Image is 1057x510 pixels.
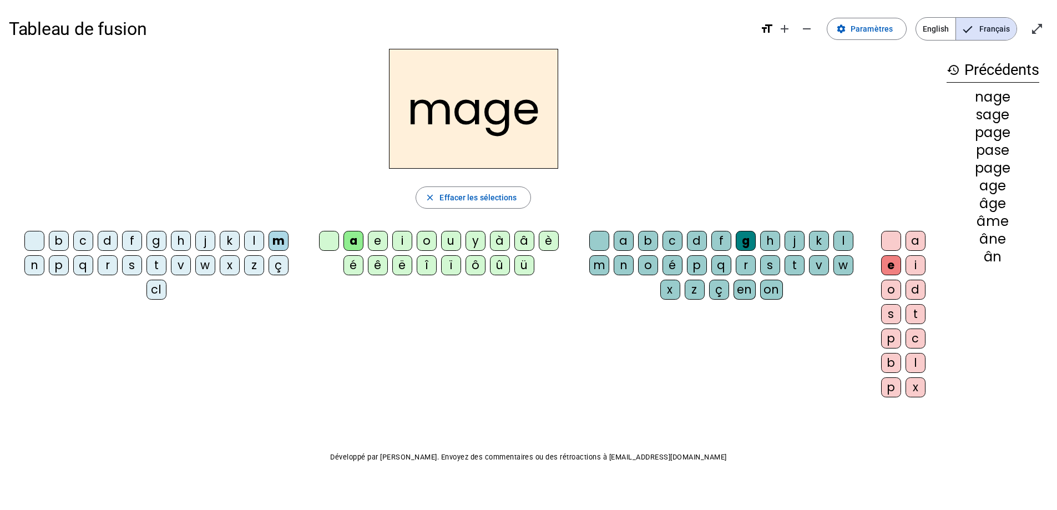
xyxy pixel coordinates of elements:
[220,255,240,275] div: x
[687,231,707,251] div: d
[171,255,191,275] div: v
[417,231,437,251] div: o
[73,231,93,251] div: c
[466,255,485,275] div: ô
[343,231,363,251] div: a
[734,280,756,300] div: en
[906,353,925,373] div: l
[881,329,901,349] div: p
[98,255,118,275] div: r
[98,231,118,251] div: d
[709,280,729,300] div: ç
[947,250,1039,264] div: ân
[514,231,534,251] div: â
[947,161,1039,175] div: page
[833,231,853,251] div: l
[539,231,559,251] div: è
[906,280,925,300] div: d
[490,255,510,275] div: û
[195,255,215,275] div: w
[947,197,1039,210] div: âge
[195,231,215,251] div: j
[589,255,609,275] div: m
[49,231,69,251] div: b
[662,255,682,275] div: é
[269,231,289,251] div: m
[146,255,166,275] div: t
[269,255,289,275] div: ç
[881,255,901,275] div: e
[614,231,634,251] div: a
[417,255,437,275] div: î
[638,255,658,275] div: o
[760,280,783,300] div: on
[947,126,1039,139] div: page
[833,255,853,275] div: w
[800,22,813,36] mat-icon: remove
[785,231,805,251] div: j
[122,255,142,275] div: s
[439,191,517,204] span: Effacer les sélections
[947,215,1039,228] div: âme
[368,231,388,251] div: e
[146,231,166,251] div: g
[244,231,264,251] div: l
[947,63,960,77] mat-icon: history
[881,377,901,397] div: p
[662,231,682,251] div: c
[368,255,388,275] div: ê
[773,18,796,40] button: Augmenter la taille de la police
[466,231,485,251] div: y
[490,231,510,251] div: à
[956,18,1016,40] span: Français
[389,49,558,169] h2: mage
[220,231,240,251] div: k
[836,24,846,34] mat-icon: settings
[947,179,1039,193] div: age
[441,231,461,251] div: u
[685,280,705,300] div: z
[760,255,780,275] div: s
[906,377,925,397] div: x
[906,231,925,251] div: a
[638,231,658,251] div: b
[760,22,773,36] mat-icon: format_size
[916,18,955,40] span: English
[906,255,925,275] div: i
[441,255,461,275] div: ï
[760,231,780,251] div: h
[881,280,901,300] div: o
[425,193,435,203] mat-icon: close
[122,231,142,251] div: f
[1026,18,1048,40] button: Entrer en plein écran
[244,255,264,275] div: z
[416,186,530,209] button: Effacer les sélections
[785,255,805,275] div: t
[851,22,893,36] span: Paramètres
[9,451,1048,464] p: Développé par [PERSON_NAME]. Envoyez des commentaires ou des rétroactions à [EMAIL_ADDRESS][DOMAI...
[1030,22,1044,36] mat-icon: open_in_full
[809,255,829,275] div: v
[916,17,1017,41] mat-button-toggle-group: Language selection
[49,255,69,275] div: p
[392,231,412,251] div: i
[778,22,791,36] mat-icon: add
[947,108,1039,122] div: sage
[514,255,534,275] div: ü
[73,255,93,275] div: q
[687,255,707,275] div: p
[146,280,166,300] div: cl
[947,90,1039,104] div: nage
[660,280,680,300] div: x
[809,231,829,251] div: k
[881,353,901,373] div: b
[392,255,412,275] div: ë
[906,329,925,349] div: c
[171,231,191,251] div: h
[736,231,756,251] div: g
[614,255,634,275] div: n
[711,231,731,251] div: f
[827,18,907,40] button: Paramètres
[947,233,1039,246] div: âne
[24,255,44,275] div: n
